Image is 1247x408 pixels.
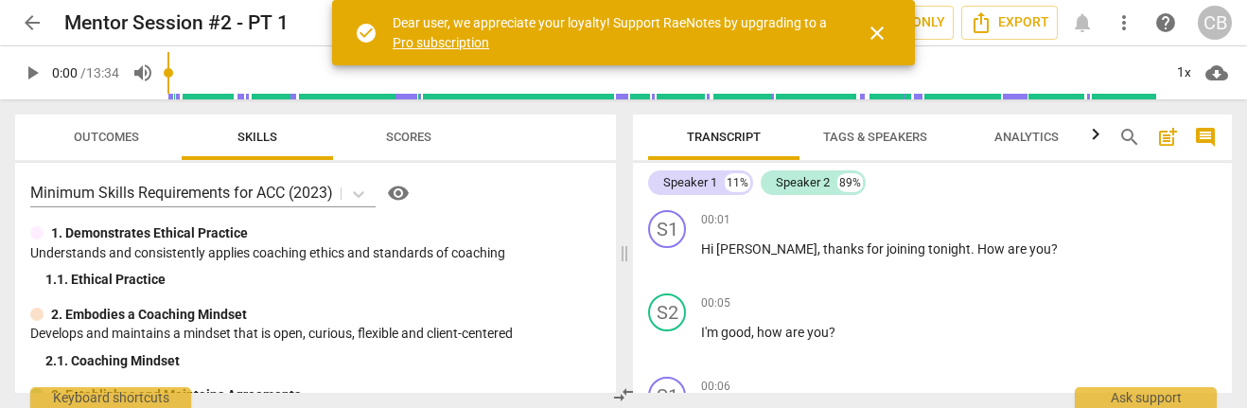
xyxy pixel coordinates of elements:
button: Search [1115,122,1145,152]
span: play_arrow [21,62,44,84]
span: How [977,241,1008,257]
span: check_circle [355,22,378,44]
span: thanks [823,241,867,257]
span: help [1154,11,1177,34]
button: Add summary [1152,122,1183,152]
span: 00:06 [701,379,730,395]
span: visibility [387,182,410,204]
span: ? [1051,241,1058,257]
span: how [757,325,785,340]
span: . [971,241,977,257]
div: 11% [725,173,750,192]
button: Close [854,10,900,56]
span: compare_arrows [612,383,635,406]
p: 1. Demonstrates Ethical Practice [51,223,248,243]
div: 1. 1. Ethical Practice [45,270,601,290]
div: 1x [1166,58,1202,88]
span: ? [829,325,835,340]
button: CB [1198,6,1232,40]
span: I'm [701,325,721,340]
div: Ask support [1075,387,1217,408]
span: , [817,241,823,257]
a: Help [376,178,413,208]
p: Minimum Skills Requirements for ACC (2023) [30,182,333,204]
span: Tags & Speakers [823,130,927,144]
button: Volume [126,56,160,90]
span: post_add [1156,126,1179,149]
div: 89% [837,173,863,192]
a: Pro subscription [393,35,489,50]
button: Show/Hide comments [1190,122,1221,152]
span: search [1118,126,1141,149]
span: close [866,22,888,44]
button: Export [961,6,1058,40]
span: are [785,325,807,340]
span: volume_up [132,62,154,84]
span: Transcript [687,130,761,144]
span: tonight [928,241,971,257]
span: 0:00 [52,65,78,80]
p: 2. Embodies a Coaching Mindset [51,305,247,325]
span: [PERSON_NAME] [716,241,817,257]
p: 3. Establishes and Maintains Agreements [51,385,301,405]
span: are [1008,241,1029,257]
span: Skills [237,130,277,144]
span: joining [887,241,928,257]
div: Keyboard shortcuts [30,387,191,408]
span: cloud_download [1205,62,1228,84]
span: Scores [386,130,431,144]
span: more_vert [1113,11,1135,34]
div: Speaker 1 [663,173,717,192]
h2: Mentor Session #2 - PT 1 [64,11,289,35]
div: Change speaker [648,210,686,248]
span: Hi [701,241,716,257]
div: Dear user, we appreciate your loyalty! Support RaeNotes by upgrading to a [393,13,832,52]
button: Help [383,178,413,208]
span: 00:05 [701,295,730,311]
a: Help [1149,6,1183,40]
span: arrow_back [21,11,44,34]
span: you [1029,241,1051,257]
p: Understands and consistently applies coaching ethics and standards of coaching [30,243,601,263]
span: Outcomes [74,130,139,144]
span: Export [970,11,1049,34]
span: good [721,325,751,340]
span: 00:01 [701,212,730,228]
span: comment [1194,126,1217,149]
span: / 13:34 [80,65,119,80]
span: Analytics [994,130,1059,144]
div: 2. 1. Coaching Mindset [45,351,601,371]
div: Change speaker [648,293,686,331]
span: , [751,325,757,340]
button: Play [15,56,49,90]
p: Develops and maintains a mindset that is open, curious, flexible and client-centered [30,324,601,344]
span: for [867,241,887,257]
span: you [807,325,829,340]
div: Speaker 2 [776,173,830,192]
